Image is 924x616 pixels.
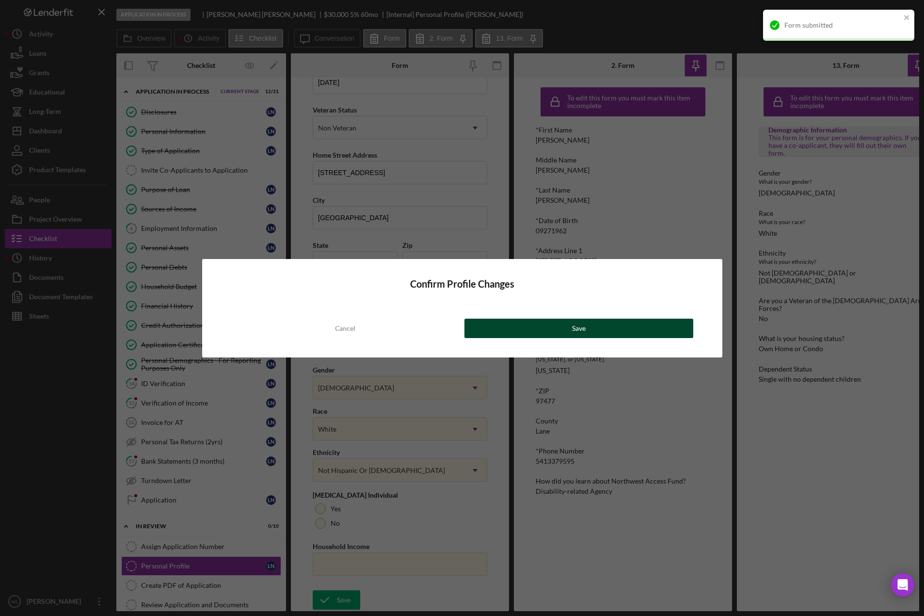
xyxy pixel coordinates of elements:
div: Form submitted [784,21,901,29]
button: Cancel [231,319,460,338]
div: Open Intercom Messenger [891,573,914,597]
h4: Confirm Profile Changes [231,278,693,290]
div: Save [572,319,586,338]
button: close [904,14,910,23]
button: Save [464,319,693,338]
div: Cancel [335,319,355,338]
